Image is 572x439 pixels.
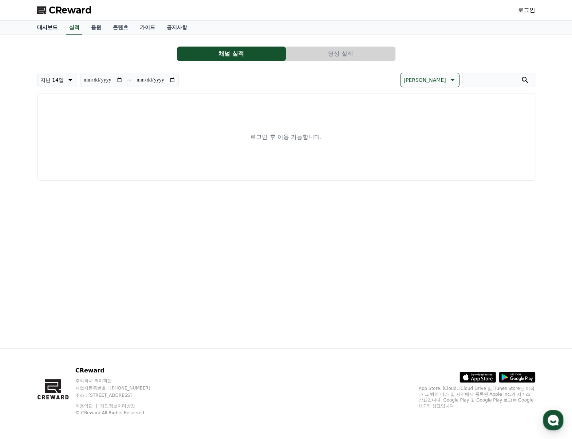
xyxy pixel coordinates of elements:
[31,21,63,35] a: 대시보드
[250,133,321,141] p: 로그인 후 이용 가능합니다.
[127,76,132,84] p: ~
[75,378,164,384] p: 주식회사 와이피랩
[85,21,107,35] a: 음원
[419,386,535,409] p: App Store, iCloud, iCloud Drive 및 iTunes Store는 미국과 그 밖의 나라 및 지역에서 등록된 Apple Inc.의 서비스 상표입니다. Goo...
[75,403,98,408] a: 이용약관
[23,242,27,247] span: 홈
[67,242,75,248] span: 대화
[94,231,140,249] a: 설정
[75,410,164,416] p: © CReward All Rights Reserved.
[48,231,94,249] a: 대화
[49,4,92,16] span: CReward
[403,75,446,85] p: [PERSON_NAME]
[134,21,161,35] a: 가이드
[2,231,48,249] a: 홈
[66,21,82,35] a: 실적
[518,6,535,15] a: 로그인
[107,21,134,35] a: 콘텐츠
[113,242,121,247] span: 설정
[286,47,395,61] button: 영상 실적
[161,21,193,35] a: 공지사항
[177,47,286,61] button: 채널 실적
[400,73,459,87] button: [PERSON_NAME]
[100,403,135,408] a: 개인정보처리방침
[75,385,164,391] p: 사업자등록번호 : [PHONE_NUMBER]
[75,392,164,398] p: 주소 : [STREET_ADDRESS]
[37,4,92,16] a: CReward
[37,73,77,87] button: 지난 14일
[75,366,164,375] p: CReward
[40,75,64,85] p: 지난 14일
